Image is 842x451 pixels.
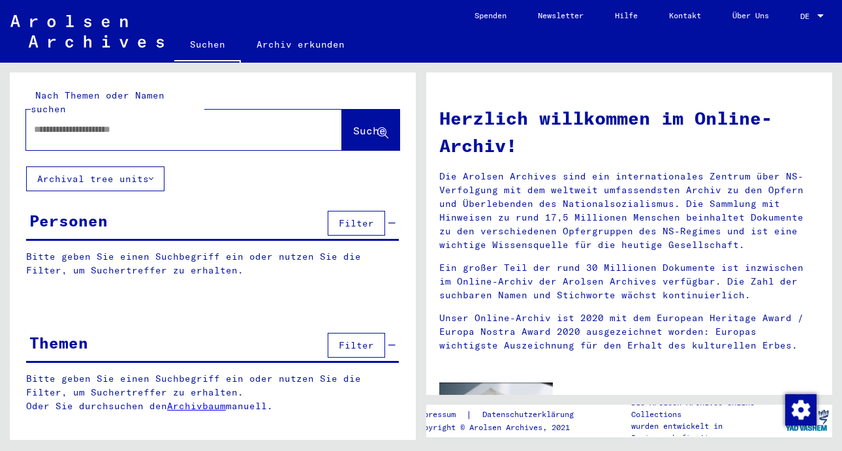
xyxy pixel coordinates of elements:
[241,29,360,60] a: Archiv erkunden
[572,392,819,433] p: In einem kurzen Video haben wir für Sie die wichtigsten Tipps für die Suche im Online-Archiv zusa...
[29,209,108,232] div: Personen
[800,12,815,21] span: DE
[167,400,226,412] a: Archivbaum
[439,170,819,252] p: Die Arolsen Archives sind ein internationales Zentrum über NS-Verfolgung mit dem weltweit umfasse...
[339,339,374,351] span: Filter
[439,311,819,352] p: Unser Online-Archiv ist 2020 mit dem European Heritage Award / Europa Nostra Award 2020 ausgezeic...
[631,397,782,420] p: Die Arolsen Archives Online-Collections
[785,394,817,426] img: Zustimmung ändern
[174,29,241,63] a: Suchen
[353,124,386,137] span: Suche
[439,382,553,444] img: video.jpg
[339,217,374,229] span: Filter
[26,166,164,191] button: Archival tree units
[414,408,589,422] div: |
[29,331,88,354] div: Themen
[631,420,782,444] p: wurden entwickelt in Partnerschaft mit
[472,408,589,422] a: Datenschutzerklärung
[328,333,385,358] button: Filter
[414,408,466,422] a: Impressum
[26,372,399,413] p: Bitte geben Sie einen Suchbegriff ein oder nutzen Sie die Filter, um Suchertreffer zu erhalten. O...
[783,404,832,437] img: yv_logo.png
[785,394,816,425] div: Zustimmung ändern
[31,89,164,115] mat-label: Nach Themen oder Namen suchen
[439,261,819,302] p: Ein großer Teil der rund 30 Millionen Dokumente ist inzwischen im Online-Archiv der Arolsen Archi...
[414,422,589,433] p: Copyright © Arolsen Archives, 2021
[328,211,385,236] button: Filter
[342,110,399,150] button: Suche
[26,250,399,277] p: Bitte geben Sie einen Suchbegriff ein oder nutzen Sie die Filter, um Suchertreffer zu erhalten.
[10,15,164,48] img: Arolsen_neg.svg
[439,104,819,159] h1: Herzlich willkommen im Online-Archiv!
